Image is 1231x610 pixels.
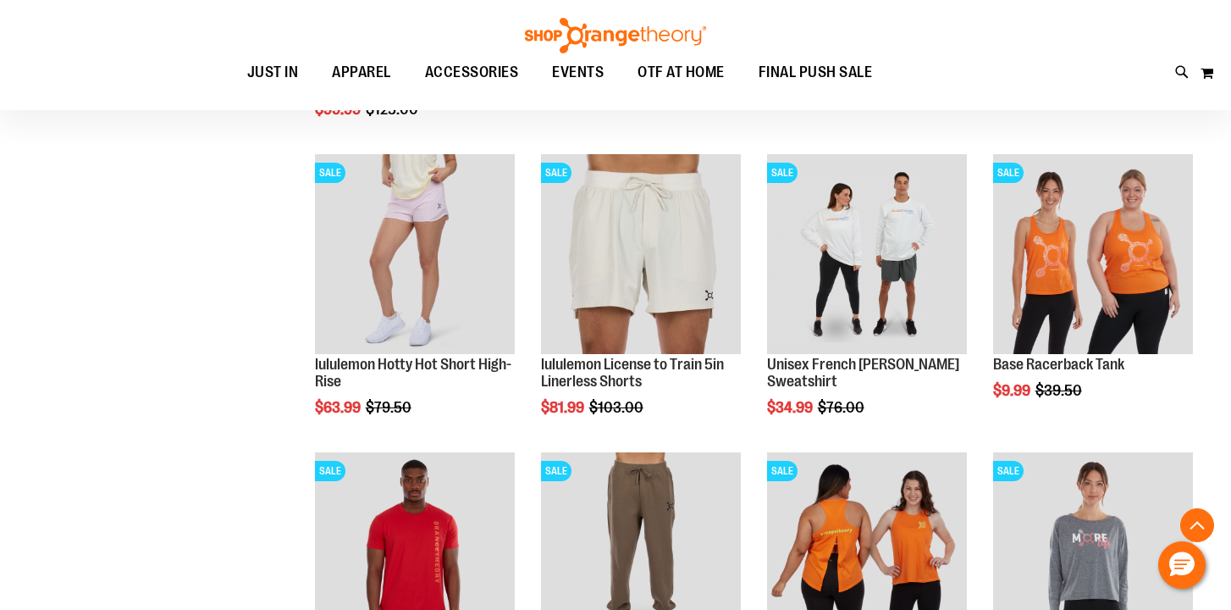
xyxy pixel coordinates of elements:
[315,53,408,92] a: APPAREL
[230,53,316,92] a: JUST IN
[541,461,571,481] span: SALE
[306,146,523,459] div: product
[818,399,867,416] span: $76.00
[408,53,536,92] a: ACCESSORIES
[552,53,604,91] span: EVENTS
[759,146,975,459] div: product
[638,53,725,91] span: OTF AT HOME
[541,154,741,357] a: lululemon License to Train 5in Linerless ShortsSALE
[522,18,709,53] img: Shop Orangetheory
[993,154,1193,357] a: Product image for Base Racerback TankSALE
[767,461,798,481] span: SALE
[315,163,345,183] span: SALE
[1158,541,1206,589] button: Hello, have a question? Let’s chat.
[247,53,299,91] span: JUST IN
[621,53,742,92] a: OTF AT HOME
[1035,382,1085,399] span: $39.50
[315,356,511,390] a: lululemon Hotty Hot Short High-Rise
[1180,508,1214,542] button: Back To Top
[767,356,959,390] a: Unisex French [PERSON_NAME] Sweatshirt
[533,146,749,459] div: product
[589,399,646,416] span: $103.00
[742,53,890,91] a: FINAL PUSH SALE
[993,163,1024,183] span: SALE
[541,154,741,354] img: lululemon License to Train 5in Linerless Shorts
[759,53,873,91] span: FINAL PUSH SALE
[993,461,1024,481] span: SALE
[767,154,967,354] img: Unisex French Terry Crewneck Sweatshirt primary image
[366,399,414,416] span: $79.50
[315,399,363,416] span: $63.99
[993,382,1033,399] span: $9.99
[535,53,621,92] a: EVENTS
[541,399,587,416] span: $81.99
[315,154,515,354] img: lululemon Hotty Hot Short High-Rise
[993,154,1193,354] img: Product image for Base Racerback Tank
[993,356,1124,373] a: Base Racerback Tank
[541,356,724,390] a: lululemon License to Train 5in Linerless Shorts
[332,53,391,91] span: APPAREL
[425,53,519,91] span: ACCESSORIES
[767,154,967,357] a: Unisex French Terry Crewneck Sweatshirt primary imageSALE
[541,163,571,183] span: SALE
[767,399,815,416] span: $34.99
[985,146,1201,442] div: product
[315,461,345,481] span: SALE
[767,163,798,183] span: SALE
[315,154,515,357] a: lululemon Hotty Hot Short High-RiseSALE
